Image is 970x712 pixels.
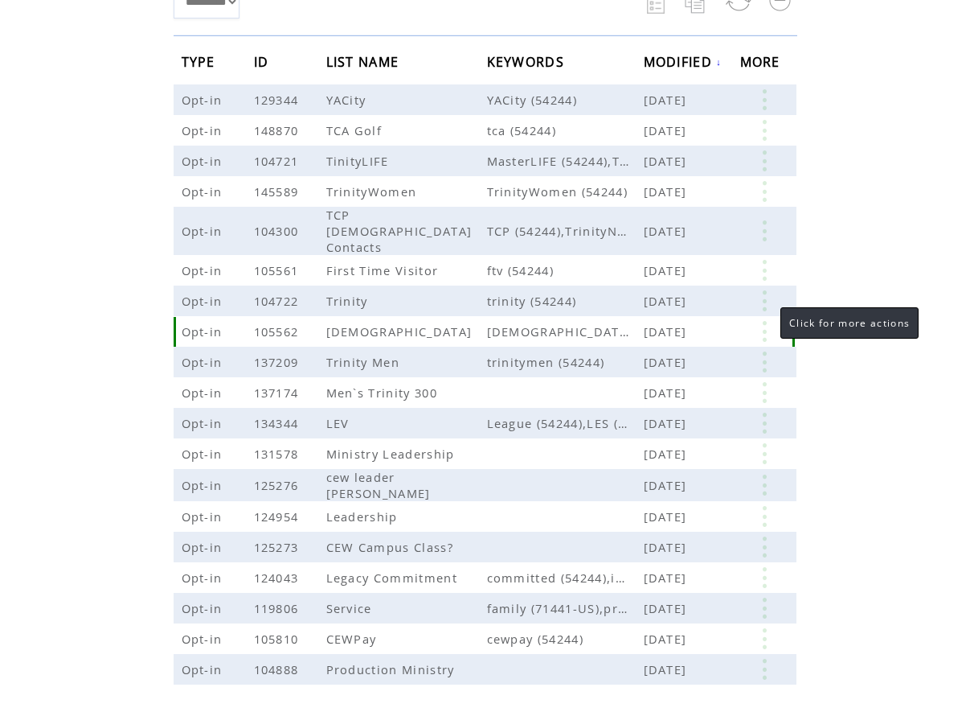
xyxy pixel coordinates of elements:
[326,122,387,138] span: TCA Golf
[487,92,644,108] span: YACity (54244)
[644,508,691,525] span: [DATE]
[740,49,784,79] span: MORE
[487,600,644,616] span: family (71441-US),prayer (71441-Ca),serve (71441-Ca),Trinity (71441-US),volunteer (71441-Ca)
[182,92,227,108] span: Opt-in
[326,600,376,616] span: Service
[644,57,722,67] a: MODIFIED↓
[254,446,303,462] span: 131578
[182,56,219,66] a: TYPE
[644,153,691,169] span: [DATE]
[182,153,227,169] span: Opt-in
[254,600,303,616] span: 119806
[644,293,691,309] span: [DATE]
[487,122,644,138] span: tca (54244)
[487,223,644,239] span: TCP (54244),TrinityNews (54244)
[326,49,403,79] span: LIST NAME
[182,183,227,200] span: Opt-in
[326,56,403,66] a: LIST NAME
[487,415,644,431] span: League (54244),LES (54244),LEV (54244)
[254,323,303,340] span: 105562
[644,385,691,401] span: [DATE]
[487,262,644,278] span: ftv (54244)
[182,49,219,79] span: TYPE
[326,570,462,586] span: Legacy Commitment
[644,262,691,278] span: [DATE]
[326,323,477,340] span: [DEMOGRAPHIC_DATA]
[182,354,227,370] span: Opt-in
[182,661,227,677] span: Opt-in
[326,469,435,501] span: cew leader [PERSON_NAME]
[254,354,303,370] span: 137209
[644,354,691,370] span: [DATE]
[644,446,691,462] span: [DATE]
[182,122,227,138] span: Opt-in
[254,385,303,401] span: 137174
[644,477,691,493] span: [DATE]
[644,661,691,677] span: [DATE]
[182,570,227,586] span: Opt-in
[182,415,227,431] span: Opt-in
[644,122,691,138] span: [DATE]
[487,293,644,309] span: trinity (54244)
[254,262,303,278] span: 105561
[182,262,227,278] span: Opt-in
[326,207,473,255] span: TCP [DEMOGRAPHIC_DATA] Contacts
[254,631,303,647] span: 105810
[182,323,227,340] span: Opt-in
[254,508,303,525] span: 124954
[644,223,691,239] span: [DATE]
[487,183,644,200] span: TrinityWomen (54244)
[182,385,227,401] span: Opt-in
[254,223,303,239] span: 104300
[254,49,273,79] span: ID
[182,539,227,555] span: Opt-in
[644,631,691,647] span: [DATE]
[487,631,644,647] span: cewpay (54244)
[326,415,354,431] span: LEV
[644,92,691,108] span: [DATE]
[644,49,717,79] span: MODIFIED
[326,153,393,169] span: TinityLIFE
[326,446,459,462] span: Ministry Leadership
[254,122,303,138] span: 148870
[326,293,372,309] span: Trinity
[326,508,402,525] span: Leadership
[326,661,459,677] span: Production Ministry
[487,49,569,79] span: KEYWORDS
[254,661,303,677] span: 104888
[182,600,227,616] span: Opt-in
[254,56,273,66] a: ID
[326,385,442,401] span: Men`s Trinity 300
[487,354,644,370] span: trinitymen (54244)
[644,600,691,616] span: [DATE]
[789,316,910,330] span: Click for more actions
[487,56,569,66] a: KEYWORDS
[182,446,227,462] span: Opt-in
[254,92,303,108] span: 129344
[254,570,303,586] span: 124043
[254,153,303,169] span: 104721
[644,183,691,200] span: [DATE]
[326,631,381,647] span: CEWPay
[644,570,691,586] span: [DATE]
[254,183,303,200] span: 145589
[182,508,227,525] span: Opt-in
[254,293,303,309] span: 104722
[326,354,404,370] span: Trinity Men
[254,415,303,431] span: 134344
[326,539,458,555] span: CEW Campus Class?
[487,153,644,169] span: MasterLIFE (54244),TrinityLIFE (54244),VBSLife (54244)
[254,477,303,493] span: 125276
[487,570,644,586] span: committed (54244),inheritance (54244)
[182,631,227,647] span: Opt-in
[326,262,443,278] span: First Time Visitor
[182,477,227,493] span: Opt-in
[644,415,691,431] span: [DATE]
[487,323,644,340] span: christian (54244),grow (54244)
[182,223,227,239] span: Opt-in
[326,92,370,108] span: YACity
[254,539,303,555] span: 125273
[644,539,691,555] span: [DATE]
[182,293,227,309] span: Opt-in
[644,323,691,340] span: [DATE]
